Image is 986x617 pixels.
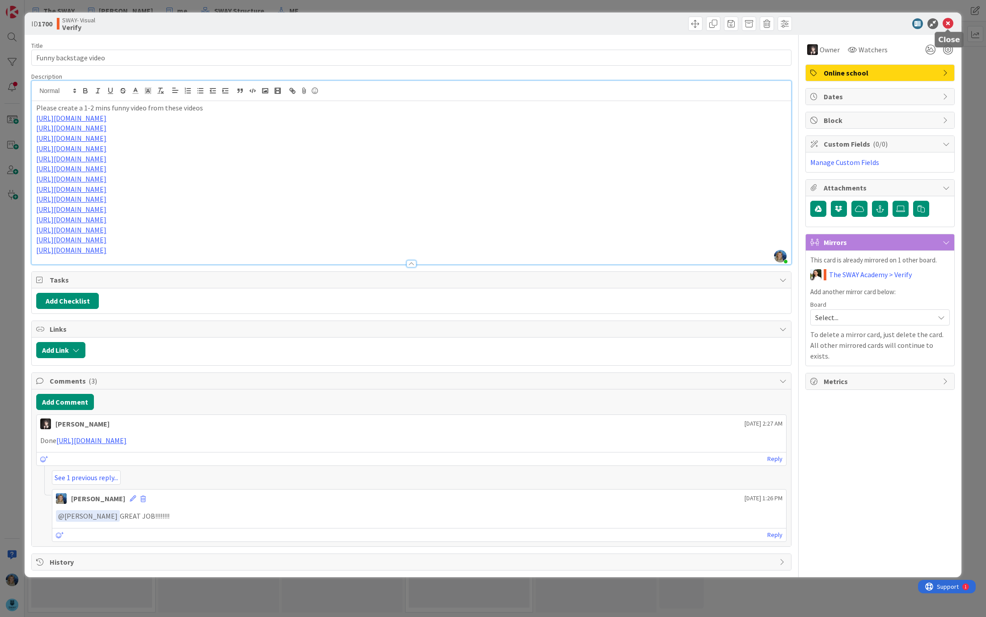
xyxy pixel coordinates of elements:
[815,311,930,324] span: Select...
[56,510,783,522] p: GREAT JOB!!!!!!!!
[36,154,106,163] a: [URL][DOMAIN_NAME]
[745,494,783,503] span: [DATE] 1:26 PM
[62,24,95,31] b: Verify
[56,493,67,504] img: MA
[31,42,43,50] label: Title
[62,17,95,24] span: SWAY- Visual
[58,511,118,520] span: [PERSON_NAME]
[19,1,41,12] span: Support
[40,418,51,429] img: BN
[824,139,938,149] span: Custom Fields
[50,376,775,386] span: Comments
[824,376,938,387] span: Metrics
[36,144,106,153] a: [URL][DOMAIN_NAME]
[38,19,52,28] b: 1700
[36,123,106,132] a: [URL][DOMAIN_NAME]
[71,493,125,504] div: [PERSON_NAME]
[36,225,106,234] a: [URL][DOMAIN_NAME]
[824,182,938,193] span: Attachments
[36,205,106,214] a: [URL][DOMAIN_NAME]
[47,4,49,11] div: 1
[50,324,775,334] span: Links
[774,250,787,262] img: i2SuOMuCqKecF7EfnaxolPaBgaJc2hdG.JPEG
[31,72,62,80] span: Description
[36,114,106,123] a: [URL][DOMAIN_NAME]
[873,139,888,148] span: ( 0/0 )
[36,103,787,113] p: Please create a 1-2 mins funny video from these videos
[938,35,960,44] h5: Close
[824,68,938,78] span: Online school
[31,50,791,66] input: type card name here...
[824,91,938,102] span: Dates
[36,235,106,244] a: [URL][DOMAIN_NAME]
[40,435,783,446] p: Done
[56,436,127,445] a: [URL][DOMAIN_NAME]
[52,470,121,485] a: See 1 previous reply...
[810,329,950,361] p: To delete a mirror card, just delete the card. All other mirrored cards will continue to exists.
[36,245,106,254] a: [URL][DOMAIN_NAME]
[36,293,99,309] button: Add Checklist
[745,419,783,428] span: [DATE] 2:27 AM
[810,269,821,280] img: AK
[807,44,818,55] img: BN
[36,134,106,143] a: [URL][DOMAIN_NAME]
[829,269,912,280] a: The SWAY Academy > Verify
[810,158,879,167] a: Manage Custom Fields
[36,215,106,224] a: [URL][DOMAIN_NAME]
[36,164,106,173] a: [URL][DOMAIN_NAME]
[767,453,783,465] a: Reply
[31,18,52,29] span: ID
[824,237,938,248] span: Mirrors
[36,194,106,203] a: [URL][DOMAIN_NAME]
[58,511,64,520] span: @
[50,275,775,285] span: Tasks
[89,376,97,385] span: ( 3 )
[859,44,888,55] span: Watchers
[36,185,106,194] a: [URL][DOMAIN_NAME]
[55,418,110,429] div: [PERSON_NAME]
[36,342,85,358] button: Add Link
[810,287,950,297] p: Add another mirror card below:
[810,255,950,266] p: This card is already mirrored on 1 other board.
[810,301,826,308] span: Board
[824,115,938,126] span: Block
[36,174,106,183] a: [URL][DOMAIN_NAME]
[36,394,94,410] button: Add Comment
[50,557,775,567] span: History
[767,529,783,541] a: Reply
[820,44,840,55] span: Owner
